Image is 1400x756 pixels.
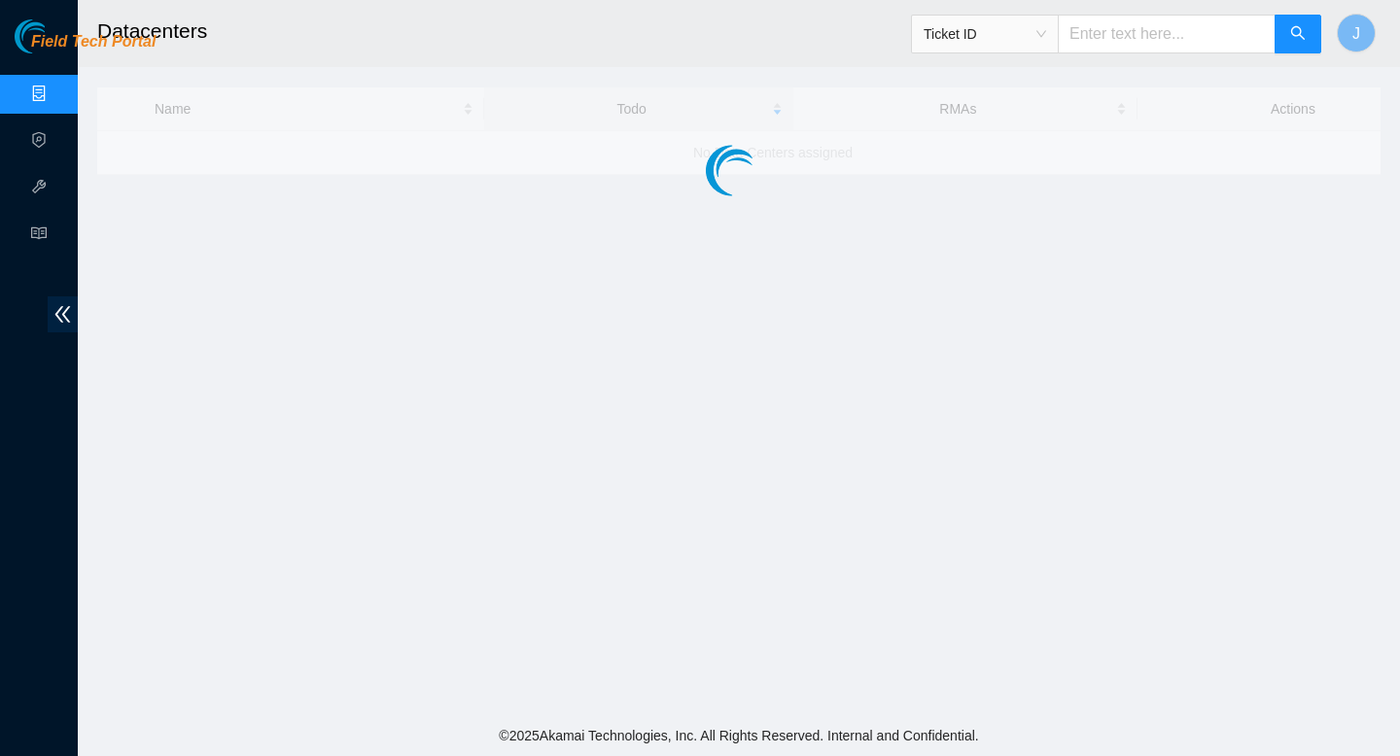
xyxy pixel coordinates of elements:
[1058,15,1276,53] input: Enter text here...
[1290,25,1306,44] span: search
[15,19,98,53] img: Akamai Technologies
[15,35,156,60] a: Akamai TechnologiesField Tech Portal
[1275,15,1321,53] button: search
[31,33,156,52] span: Field Tech Portal
[48,296,78,332] span: double-left
[924,19,1046,49] span: Ticket ID
[78,715,1400,756] footer: © 2025 Akamai Technologies, Inc. All Rights Reserved. Internal and Confidential.
[31,217,47,256] span: read
[1337,14,1376,52] button: J
[1352,21,1360,46] span: J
